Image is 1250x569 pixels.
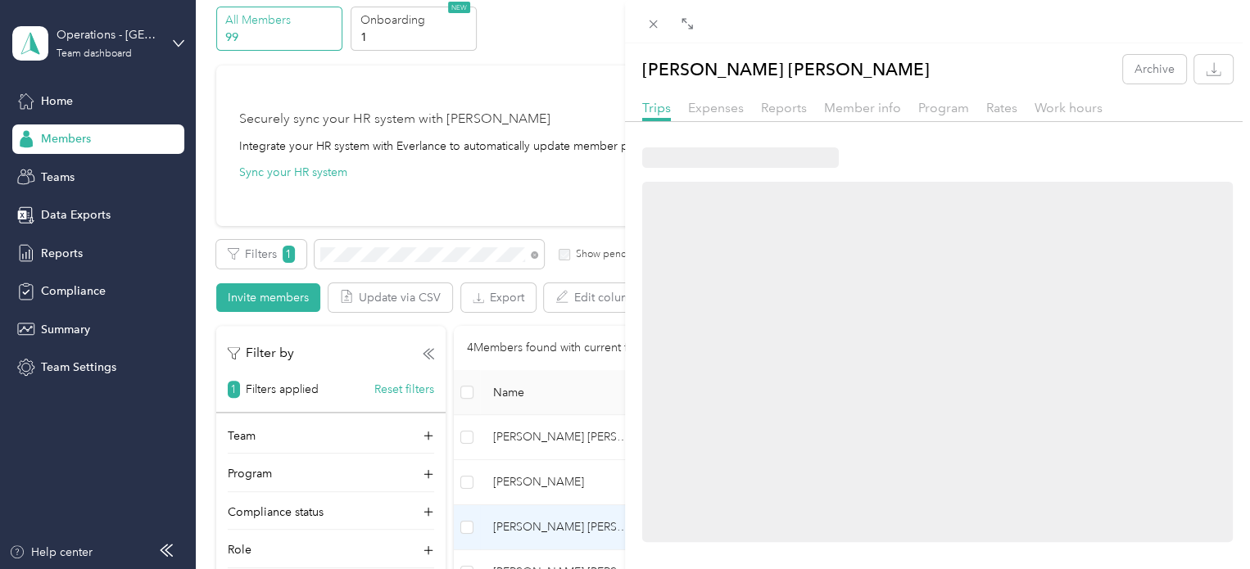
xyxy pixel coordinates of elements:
span: Rates [986,100,1017,115]
iframe: Everlance-gr Chat Button Frame [1158,477,1250,569]
span: Trips [642,100,671,115]
span: Work hours [1035,100,1103,115]
p: [PERSON_NAME] [PERSON_NAME] [642,55,930,84]
span: Program [918,100,969,115]
span: Expenses [688,100,744,115]
button: Archive [1123,55,1186,84]
span: Member info [824,100,901,115]
span: Reports [761,100,807,115]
